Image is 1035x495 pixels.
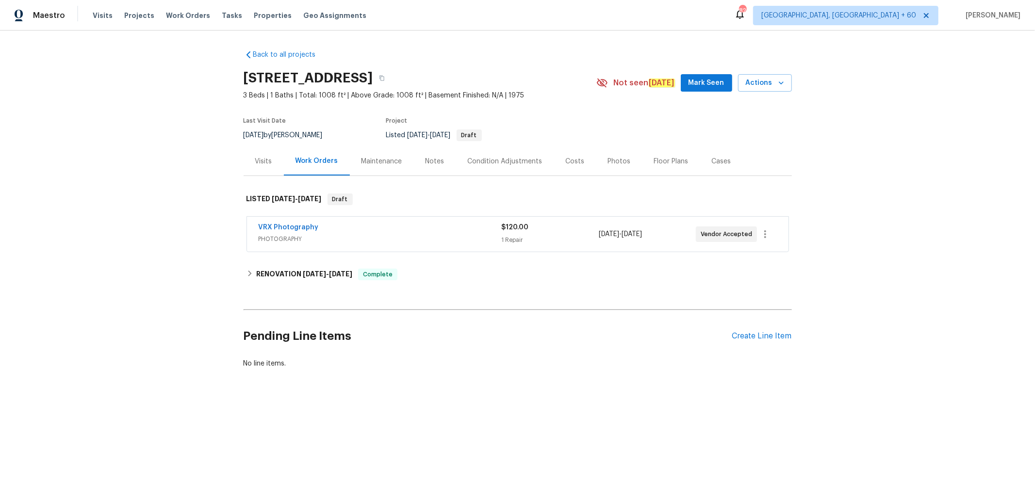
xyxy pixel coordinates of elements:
span: [DATE] [622,231,642,238]
div: 1 Repair [502,235,599,245]
span: Geo Assignments [303,11,366,20]
span: Project [386,118,408,124]
div: Work Orders [296,156,338,166]
span: [DATE] [244,132,264,139]
a: Back to all projects [244,50,337,60]
span: [DATE] [599,231,619,238]
div: Maintenance [361,157,402,166]
div: Condition Adjustments [468,157,542,166]
span: Projects [124,11,154,20]
div: LISTED [DATE]-[DATE]Draft [244,184,792,215]
span: Vendor Accepted [701,229,756,239]
h6: LISTED [246,193,322,205]
span: $120.00 [502,224,529,231]
button: Actions [738,74,792,92]
span: Actions [746,77,784,89]
h2: Pending Line Items [244,314,732,359]
span: Not seen [614,78,675,88]
button: Copy Address [373,69,391,87]
span: Complete [359,270,396,279]
div: Cases [712,157,731,166]
span: [DATE] [430,132,451,139]
div: Visits [255,157,272,166]
span: Maestro [33,11,65,20]
span: PHOTOGRAPHY [259,234,502,244]
span: Visits [93,11,113,20]
div: RENOVATION [DATE]-[DATE]Complete [244,263,792,286]
span: - [599,229,642,239]
span: [DATE] [272,195,296,202]
span: Properties [254,11,292,20]
div: by [PERSON_NAME] [244,129,334,141]
span: - [303,271,352,277]
span: Tasks [222,12,242,19]
span: - [272,195,322,202]
span: Last Visit Date [244,118,286,124]
span: Draft [329,194,352,204]
div: Costs [566,157,585,166]
span: [DATE] [329,271,352,277]
span: Draft [458,132,481,138]
div: Floor Plans [654,157,689,166]
em: [DATE] [649,79,675,87]
div: Notes [426,157,444,166]
div: 826 [739,6,746,16]
span: [PERSON_NAME] [962,11,1020,20]
span: [DATE] [408,132,428,139]
div: No line items. [244,359,792,368]
button: Mark Seen [681,74,732,92]
span: - [408,132,451,139]
h6: RENOVATION [256,269,352,280]
span: [DATE] [303,271,326,277]
span: Mark Seen [689,77,724,89]
span: 3 Beds | 1 Baths | Total: 1008 ft² | Above Grade: 1008 ft² | Basement Finished: N/A | 1975 [244,91,596,100]
span: [GEOGRAPHIC_DATA], [GEOGRAPHIC_DATA] + 60 [761,11,916,20]
span: Listed [386,132,482,139]
div: Photos [608,157,631,166]
div: Create Line Item [732,332,792,341]
h2: [STREET_ADDRESS] [244,73,373,83]
span: Work Orders [166,11,210,20]
span: [DATE] [298,195,322,202]
a: VRX Photography [259,224,319,231]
